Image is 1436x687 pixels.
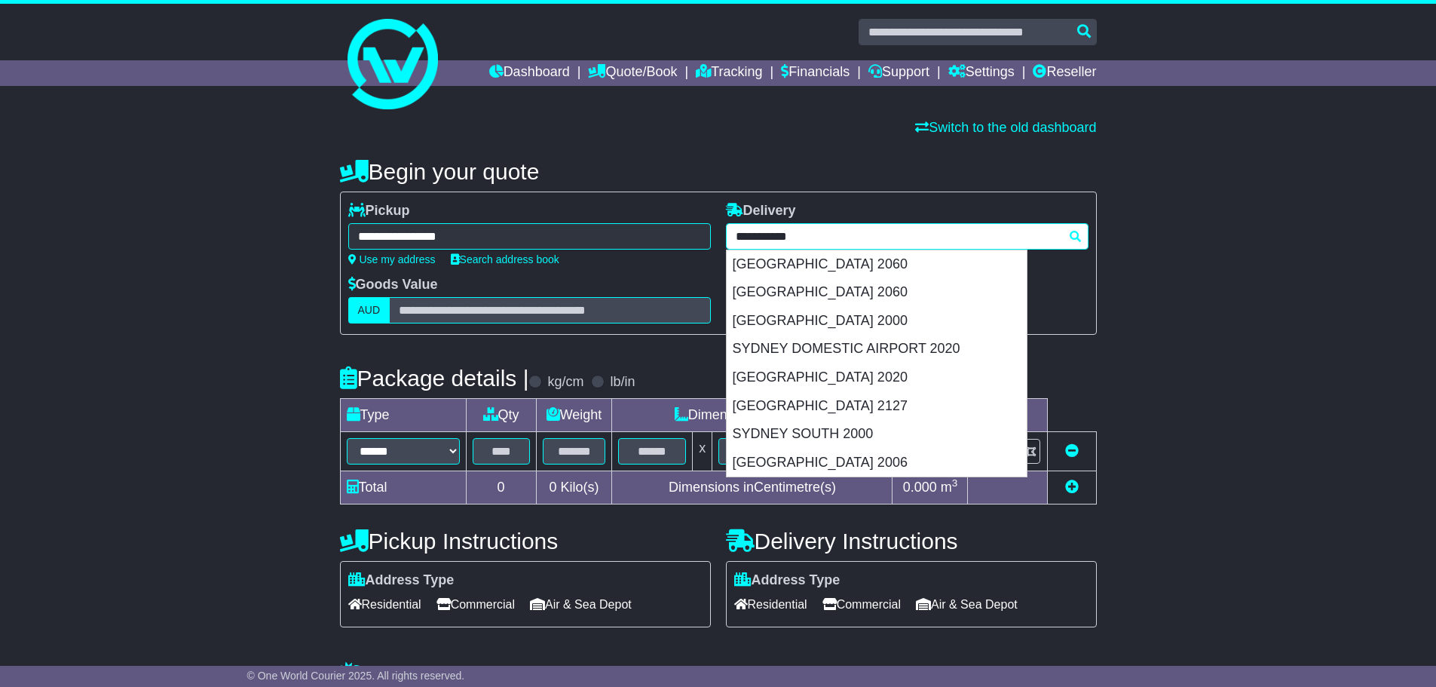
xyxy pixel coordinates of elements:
a: Support [868,60,929,86]
a: Financials [781,60,850,86]
span: Air & Sea Depot [916,593,1018,616]
a: Add new item [1065,480,1079,495]
td: Qty [466,399,536,432]
td: Type [340,399,466,432]
td: Dimensions (L x W x H) [612,399,893,432]
h4: Pickup Instructions [340,529,711,554]
td: Total [340,471,466,505]
td: x [693,432,712,471]
span: m [941,480,958,495]
div: SYDNEY SOUTH 2000 [727,420,1027,449]
td: Weight [536,399,612,432]
a: Search address book [451,253,559,265]
label: Pickup [348,203,410,219]
span: Commercial [436,593,515,616]
span: Residential [734,593,807,616]
td: 0 [466,471,536,505]
div: [GEOGRAPHIC_DATA] 2060 [727,278,1027,307]
h4: Package details | [340,366,529,391]
span: © One World Courier 2025. All rights reserved. [247,670,465,682]
a: Dashboard [489,60,570,86]
a: Use my address [348,253,436,265]
label: Address Type [348,572,455,589]
a: Reseller [1033,60,1096,86]
h4: Begin your quote [340,159,1097,184]
a: Remove this item [1065,443,1079,459]
label: AUD [348,297,390,324]
h4: Warranty & Insurance [340,661,1097,686]
h4: Delivery Instructions [726,529,1097,554]
div: [GEOGRAPHIC_DATA] 2127 [727,392,1027,421]
label: lb/in [610,374,635,391]
div: [GEOGRAPHIC_DATA] 2006 [727,449,1027,477]
div: [GEOGRAPHIC_DATA] 2000 [727,307,1027,336]
span: 0.000 [903,480,937,495]
span: Residential [348,593,421,616]
a: Tracking [696,60,762,86]
sup: 3 [952,477,958,489]
td: Dimensions in Centimetre(s) [612,471,893,505]
span: 0 [549,480,556,495]
label: Goods Value [348,277,438,293]
div: [GEOGRAPHIC_DATA] 2020 [727,363,1027,392]
a: Quote/Book [588,60,677,86]
span: Commercial [822,593,901,616]
span: Air & Sea Depot [530,593,632,616]
label: Delivery [726,203,796,219]
div: SYDNEY DOMESTIC AIRPORT 2020 [727,335,1027,363]
a: Switch to the old dashboard [915,120,1096,135]
td: Kilo(s) [536,471,612,505]
label: kg/cm [547,374,583,391]
a: Settings [948,60,1015,86]
label: Address Type [734,572,840,589]
div: [GEOGRAPHIC_DATA] 2060 [727,250,1027,279]
typeahead: Please provide city [726,223,1088,250]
